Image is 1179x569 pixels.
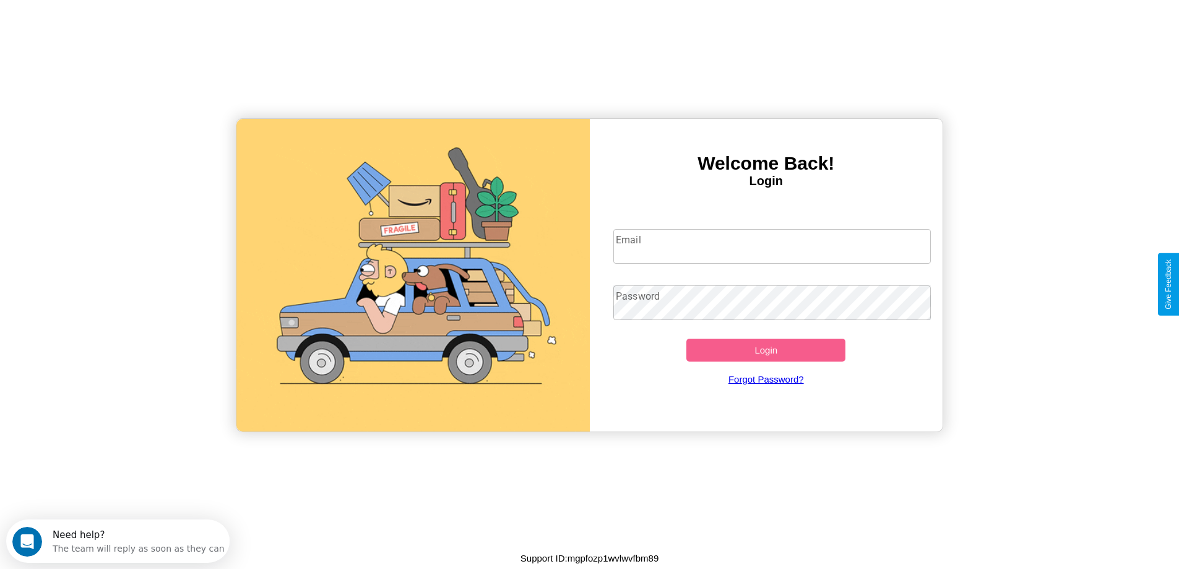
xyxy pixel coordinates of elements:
h3: Welcome Back! [590,153,943,174]
div: Give Feedback [1164,259,1173,310]
h4: Login [590,174,943,188]
div: The team will reply as soon as they can [46,20,218,33]
p: Support ID: mgpfozp1wvlwvfbm89 [520,550,659,567]
img: gif [236,119,590,432]
div: Need help? [46,11,218,20]
a: Forgot Password? [607,362,925,397]
div: Open Intercom Messenger [5,5,230,39]
iframe: Intercom live chat [12,527,42,557]
button: Login [686,339,845,362]
iframe: Intercom live chat discovery launcher [6,519,230,563]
